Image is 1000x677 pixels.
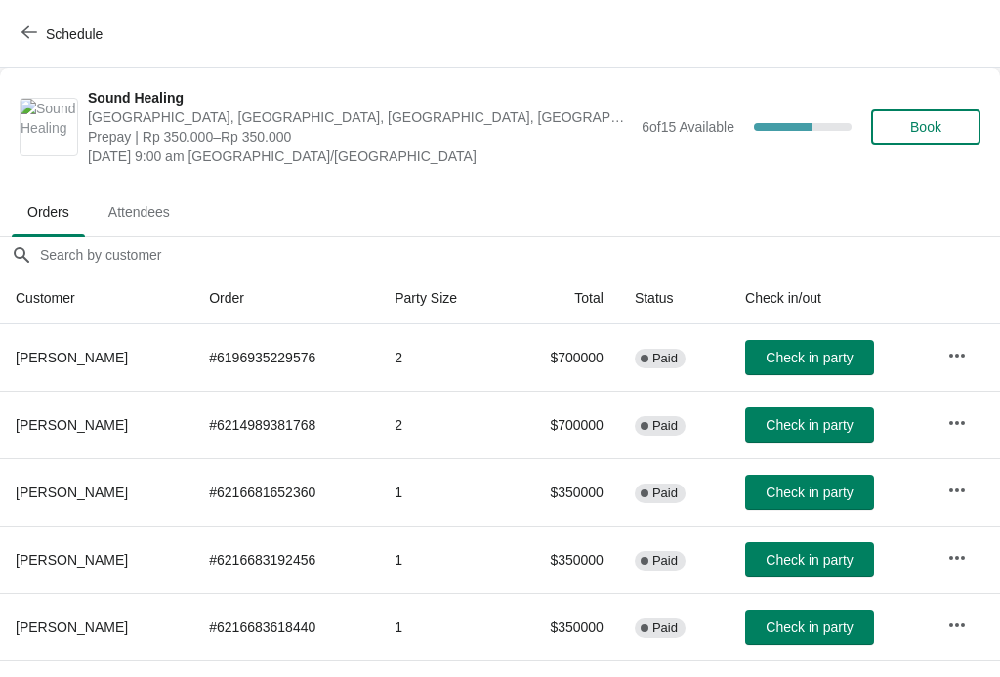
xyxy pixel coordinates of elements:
[652,553,678,569] span: Paid
[745,610,874,645] button: Check in party
[193,593,379,660] td: # 6216683618440
[10,17,118,52] button: Schedule
[379,458,505,526] td: 1
[505,391,619,458] td: $700000
[193,458,379,526] td: # 6216681652360
[505,593,619,660] td: $350000
[729,273,932,324] th: Check in/out
[505,526,619,593] td: $350000
[505,458,619,526] td: $350000
[46,26,103,42] span: Schedule
[766,619,853,635] span: Check in party
[871,109,980,145] button: Book
[379,273,505,324] th: Party Size
[379,526,505,593] td: 1
[652,620,678,636] span: Paid
[193,273,379,324] th: Order
[21,99,77,155] img: Sound Healing
[39,237,1000,273] input: Search by customer
[88,147,632,166] span: [DATE] 9:00 am [GEOGRAPHIC_DATA]/[GEOGRAPHIC_DATA]
[379,593,505,660] td: 1
[193,391,379,458] td: # 6214989381768
[12,194,85,230] span: Orders
[16,485,128,500] span: [PERSON_NAME]
[88,107,632,127] span: [GEOGRAPHIC_DATA], [GEOGRAPHIC_DATA], [GEOGRAPHIC_DATA], [GEOGRAPHIC_DATA], [GEOGRAPHIC_DATA]
[910,119,941,135] span: Book
[193,526,379,593] td: # 6216683192456
[16,619,128,635] span: [PERSON_NAME]
[505,273,619,324] th: Total
[642,119,734,135] span: 6 of 15 Available
[193,324,379,391] td: # 6196935229576
[766,350,853,365] span: Check in party
[379,391,505,458] td: 2
[16,417,128,433] span: [PERSON_NAME]
[88,127,632,147] span: Prepay | Rp 350.000–Rp 350.000
[766,552,853,568] span: Check in party
[745,407,874,443] button: Check in party
[652,418,678,434] span: Paid
[16,350,128,365] span: [PERSON_NAME]
[766,417,853,433] span: Check in party
[766,485,853,500] span: Check in party
[88,88,632,107] span: Sound Healing
[505,324,619,391] td: $700000
[619,273,729,324] th: Status
[745,542,874,577] button: Check in party
[745,475,874,510] button: Check in party
[93,194,186,230] span: Attendees
[745,340,874,375] button: Check in party
[16,552,128,568] span: [PERSON_NAME]
[379,324,505,391] td: 2
[652,486,678,501] span: Paid
[652,351,678,366] span: Paid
